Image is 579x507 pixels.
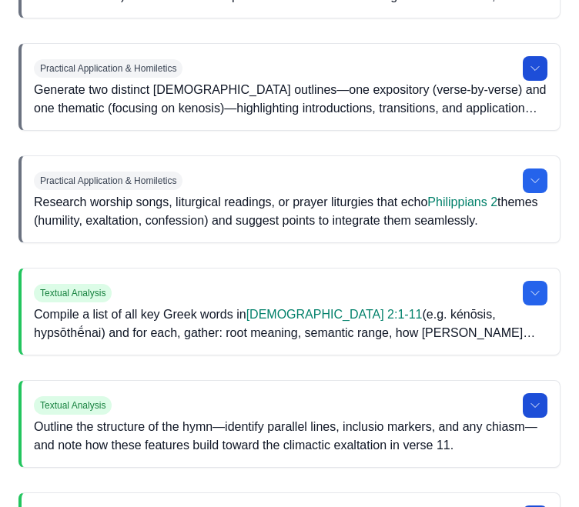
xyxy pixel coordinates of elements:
[34,193,547,230] p: Research worship songs, liturgical readings, or prayer liturgies that echo themes (humility, exal...
[34,172,182,190] span: Practical Application & Homiletics
[34,284,112,302] span: Textual Analysis
[502,430,561,489] iframe: Drift Widget Chat Controller
[34,59,182,78] span: Practical Application & Homiletics
[34,81,547,118] p: Generate two distinct [DEMOGRAPHIC_DATA] outlines—one expository (verse-by-verse) and one themati...
[34,418,547,455] p: Outline the structure of the hymn—identify parallel lines, inclusio markers, and any chiasm—and n...
[34,305,547,342] p: Compile a list of all key Greek words in (e.g. kénōsis, hypsōthḗnai) and for each, gather: root m...
[427,195,497,208] a: Philippians 2
[246,308,423,321] a: [DEMOGRAPHIC_DATA] 2:1-11
[34,396,112,415] span: Textual Analysis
